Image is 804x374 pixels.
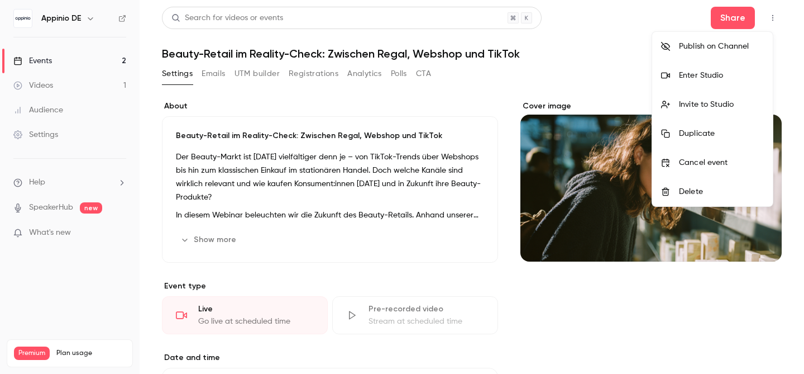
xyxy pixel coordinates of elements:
div: Enter Studio [679,70,764,81]
div: Publish on Channel [679,41,764,52]
div: Delete [679,186,764,197]
div: Invite to Studio [679,99,764,110]
div: Cancel event [679,157,764,168]
div: Duplicate [679,128,764,139]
